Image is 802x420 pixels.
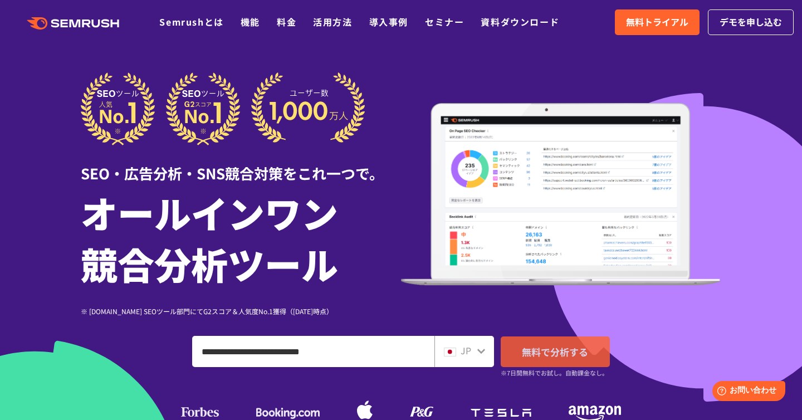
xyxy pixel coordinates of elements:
span: 無料で分析する [522,345,588,359]
a: 料金 [277,15,296,28]
small: ※7日間無料でお試し。自動課金なし。 [501,368,608,378]
h1: オールインワン 競合分析ツール [81,187,401,289]
a: 資料ダウンロード [481,15,559,28]
input: ドメイン、キーワードまたはURLを入力してください [193,336,434,367]
span: 無料トライアル [626,15,688,30]
a: 機能 [241,15,260,28]
a: セミナー [425,15,464,28]
span: JP [461,344,471,357]
a: 導入事例 [369,15,408,28]
div: SEO・広告分析・SNS競合対策をこれ一つで。 [81,145,401,184]
a: デモを申し込む [708,9,794,35]
a: 無料で分析する [501,336,610,367]
a: Semrushとは [159,15,223,28]
iframe: Help widget launcher [703,377,790,408]
a: 活用方法 [313,15,352,28]
span: デモを申し込む [720,15,782,30]
a: 無料トライアル [615,9,700,35]
div: ※ [DOMAIN_NAME] SEOツール部門にてG2スコア＆人気度No.1獲得（[DATE]時点） [81,306,401,316]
